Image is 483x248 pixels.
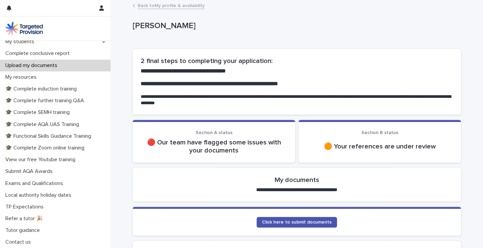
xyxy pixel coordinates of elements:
p: Submit AQA Awards [3,168,58,175]
img: M5nRWzHhSzIhMunXDL62 [5,22,43,35]
p: 🎓 Functional Skills Guidance Training [3,133,96,139]
p: 🟠 Your references are under review [306,142,453,150]
p: Tutor guidance [3,227,45,234]
p: Exams and Qualifications [3,180,68,187]
p: Refer a tutor 🎉 [3,215,48,222]
span: Click here to submit documents [262,220,332,225]
p: 🎓 Complete induction training [3,86,82,92]
p: Upload my documents [3,62,63,69]
h2: 2 final steps to completing your application: [141,57,453,65]
p: Contact us [3,239,36,245]
p: 🎓 Complete Zoom online training [3,145,90,151]
h2: My documents [275,176,319,184]
p: 🔴 Our team have flagged some issues with your documents [141,138,287,154]
span: Section B status [361,130,398,135]
p: 🎓 Complete AQA UAS Training [3,121,84,128]
a: Click here to submit documents [257,217,337,228]
p: Complete conclusive report [3,50,75,57]
a: Back toMy profile & availability [138,1,205,9]
p: 🎓 Complete SEMH training [3,109,75,116]
p: My resources [3,74,42,80]
p: 🎓 Complete further training Q&A [3,98,89,104]
p: View our free Youtube training [3,157,81,163]
p: [PERSON_NAME] [133,21,458,31]
p: TP Expectations [3,204,49,210]
span: Section A status [196,130,232,135]
p: Local authority holiday dates [3,192,77,198]
p: My students [3,39,40,45]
